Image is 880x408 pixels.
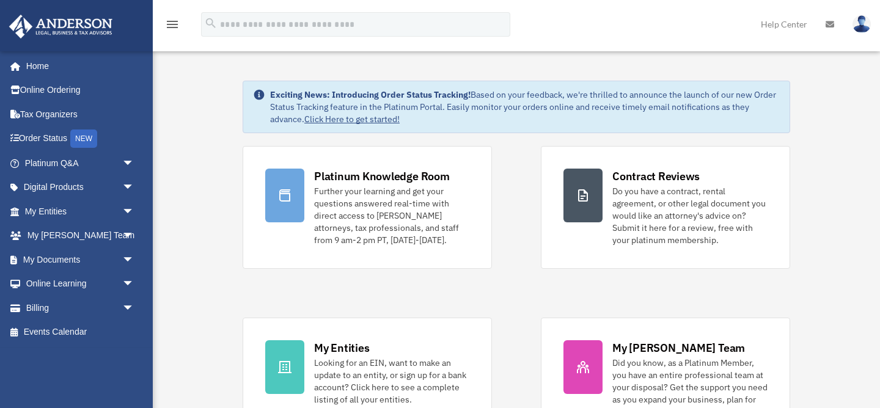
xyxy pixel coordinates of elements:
a: menu [165,21,180,32]
a: Platinum Knowledge Room Further your learning and get your questions answered real-time with dire... [243,146,492,269]
div: My Entities [314,340,369,355]
a: Contract Reviews Do you have a contract, rental agreement, or other legal document you would like... [541,146,790,269]
span: arrow_drop_down [122,224,147,249]
a: My Documentsarrow_drop_down [9,247,153,272]
a: Events Calendar [9,320,153,344]
strong: Exciting News: Introducing Order Status Tracking! [270,89,471,100]
div: Do you have a contract, rental agreement, or other legal document you would like an attorney's ad... [612,185,768,246]
span: arrow_drop_down [122,247,147,272]
a: Platinum Q&Aarrow_drop_down [9,151,153,175]
a: My [PERSON_NAME] Teamarrow_drop_down [9,224,153,248]
a: Click Here to get started! [304,114,400,125]
div: My [PERSON_NAME] Team [612,340,745,355]
img: User Pic [853,15,871,33]
a: Tax Organizers [9,102,153,126]
a: Order StatusNEW [9,126,153,151]
span: arrow_drop_down [122,272,147,297]
span: arrow_drop_down [122,199,147,224]
div: Platinum Knowledge Room [314,169,450,184]
a: Digital Productsarrow_drop_down [9,175,153,200]
a: Billingarrow_drop_down [9,296,153,320]
div: Based on your feedback, we're thrilled to announce the launch of our new Order Status Tracking fe... [270,89,780,125]
div: Contract Reviews [612,169,700,184]
div: Looking for an EIN, want to make an update to an entity, or sign up for a bank account? Click her... [314,357,469,406]
a: Home [9,54,147,78]
span: arrow_drop_down [122,151,147,176]
a: Online Ordering [9,78,153,103]
a: Online Learningarrow_drop_down [9,272,153,296]
span: arrow_drop_down [122,296,147,321]
i: menu [165,17,180,32]
img: Anderson Advisors Platinum Portal [5,15,116,38]
div: Further your learning and get your questions answered real-time with direct access to [PERSON_NAM... [314,185,469,246]
span: arrow_drop_down [122,175,147,200]
i: search [204,16,218,30]
a: My Entitiesarrow_drop_down [9,199,153,224]
div: NEW [70,129,97,148]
